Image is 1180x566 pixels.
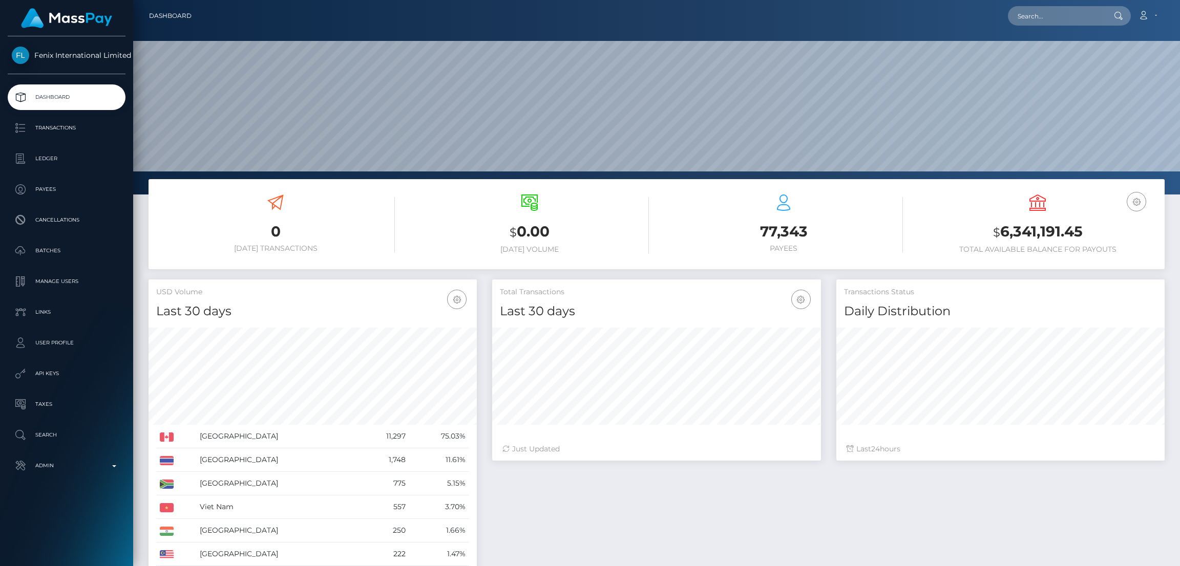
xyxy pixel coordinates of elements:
[156,302,469,320] h4: Last 30 days
[12,243,121,258] p: Batches
[502,444,810,454] div: Just Updated
[12,182,121,197] p: Payees
[156,244,395,253] h6: [DATE] Transactions
[12,304,121,320] p: Links
[156,287,469,297] h5: USD Volume
[410,245,649,254] h6: [DATE] Volume
[500,302,813,320] h4: Last 30 days
[12,366,121,381] p: API Keys
[160,503,174,512] img: VN.png
[8,391,125,417] a: Taxes
[160,432,174,442] img: CA.png
[12,274,121,289] p: Manage Users
[8,146,125,171] a: Ledger
[12,212,121,228] p: Cancellations
[359,425,409,448] td: 11,297
[918,222,1157,243] h3: 6,341,191.45
[196,519,359,542] td: [GEOGRAPHIC_DATA]
[8,115,125,141] a: Transactions
[8,330,125,356] a: User Profile
[160,456,174,465] img: TH.png
[664,222,903,242] h3: 77,343
[871,444,880,453] span: 24
[8,269,125,294] a: Manage Users
[409,472,470,495] td: 5.15%
[844,287,1157,297] h5: Transactions Status
[21,8,112,28] img: MassPay Logo
[918,245,1157,254] h6: Total Available Balance for Payouts
[12,90,121,105] p: Dashboard
[510,225,517,240] small: $
[12,47,29,64] img: Fenix International Limited
[160,550,174,559] img: MY.png
[844,302,1157,320] h4: Daily Distribution
[12,397,121,412] p: Taxes
[993,225,1000,240] small: $
[12,335,121,351] p: User Profile
[8,299,125,325] a: Links
[12,120,121,136] p: Transactions
[8,51,125,60] span: Fenix International Limited
[409,519,470,542] td: 1.66%
[160,480,174,489] img: ZA.png
[1008,6,1104,26] input: Search...
[196,472,359,495] td: [GEOGRAPHIC_DATA]
[359,495,409,519] td: 557
[12,458,121,473] p: Admin
[196,448,359,472] td: [GEOGRAPHIC_DATA]
[409,425,470,448] td: 75.03%
[160,527,174,536] img: IN.png
[410,222,649,243] h3: 0.00
[196,542,359,566] td: [GEOGRAPHIC_DATA]
[409,495,470,519] td: 3.70%
[500,287,813,297] h5: Total Transactions
[664,244,903,253] h6: Payees
[196,495,359,519] td: Viet Nam
[409,542,470,566] td: 1.47%
[8,207,125,233] a: Cancellations
[847,444,1154,454] div: Last hours
[359,519,409,542] td: 250
[359,542,409,566] td: 222
[149,5,192,27] a: Dashboard
[359,448,409,472] td: 1,748
[8,453,125,478] a: Admin
[8,177,125,202] a: Payees
[359,472,409,495] td: 775
[8,238,125,264] a: Batches
[196,425,359,448] td: [GEOGRAPHIC_DATA]
[12,151,121,166] p: Ledger
[12,427,121,443] p: Search
[8,422,125,448] a: Search
[8,361,125,386] a: API Keys
[156,222,395,242] h3: 0
[8,84,125,110] a: Dashboard
[409,448,470,472] td: 11.61%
